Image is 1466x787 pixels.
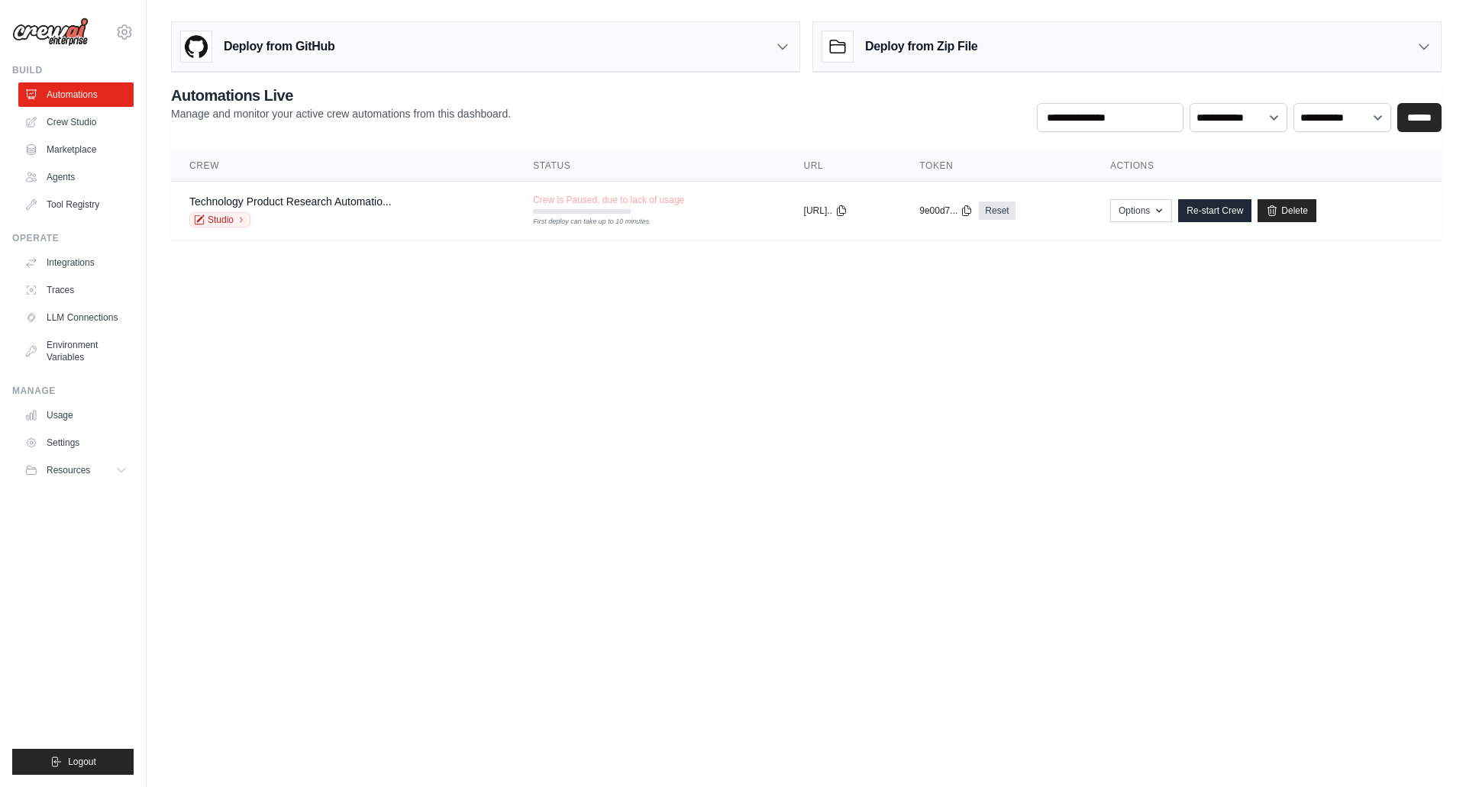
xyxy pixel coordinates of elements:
[18,403,134,427] a: Usage
[18,458,134,482] button: Resources
[18,278,134,302] a: Traces
[1110,199,1172,222] button: Options
[189,195,392,208] a: Technology Product Research Automatio...
[18,82,134,107] a: Automations
[865,37,977,56] h3: Deploy from Zip File
[18,305,134,330] a: LLM Connections
[786,150,902,182] th: URL
[171,85,511,106] h2: Automations Live
[533,194,684,206] span: Crew is Paused, due to lack of usage
[171,150,515,182] th: Crew
[919,205,973,217] button: 9e00d7...
[533,217,631,227] div: First deploy can take up to 10 minutes
[18,250,134,275] a: Integrations
[901,150,1092,182] th: Token
[12,64,134,76] div: Build
[1092,150,1442,182] th: Actions
[515,150,785,182] th: Status
[18,192,134,217] a: Tool Registry
[18,431,134,455] a: Settings
[181,31,212,62] img: GitHub Logo
[189,212,250,227] a: Studio
[979,202,1015,220] a: Reset
[18,137,134,162] a: Marketplace
[12,749,134,775] button: Logout
[12,385,134,397] div: Manage
[18,110,134,134] a: Crew Studio
[224,37,334,56] h3: Deploy from GitHub
[1390,714,1466,787] iframe: Chat Widget
[47,464,90,476] span: Resources
[12,232,134,244] div: Operate
[18,165,134,189] a: Agents
[1178,199,1251,222] a: Re-start Crew
[1258,199,1316,222] a: Delete
[68,756,96,768] span: Logout
[12,18,89,47] img: Logo
[18,333,134,369] a: Environment Variables
[171,106,511,121] p: Manage and monitor your active crew automations from this dashboard.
